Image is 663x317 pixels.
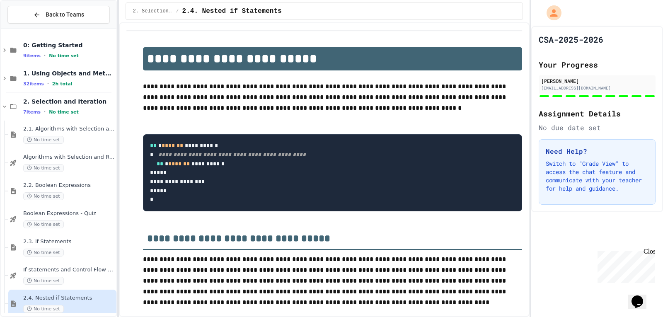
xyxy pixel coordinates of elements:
[538,3,564,22] div: My Account
[23,81,44,87] span: 32 items
[44,109,46,115] span: •
[46,10,84,19] span: Back to Teams
[23,305,64,313] span: No time set
[176,8,179,15] span: /
[49,53,79,58] span: No time set
[23,192,64,200] span: No time set
[23,220,64,228] span: No time set
[23,295,115,302] span: 2.4. Nested if Statements
[23,41,115,49] span: 0: Getting Started
[52,81,73,87] span: 2h total
[23,154,115,161] span: Algorithms with Selection and Repetition - Topic 2.1
[23,109,41,115] span: 7 items
[546,146,648,156] h3: Need Help?
[44,52,46,59] span: •
[23,70,115,77] span: 1. Using Objects and Methods
[23,136,64,144] span: No time set
[23,277,64,285] span: No time set
[23,182,115,189] span: 2.2. Boolean Expressions
[23,98,115,105] span: 2. Selection and Iteration
[539,59,656,70] h2: Your Progress
[594,248,655,283] iframe: chat widget
[541,77,653,85] div: [PERSON_NAME]
[628,284,655,309] iframe: chat widget
[3,3,57,53] div: Chat with us now!Close
[23,238,115,245] span: 2.3. if Statements
[23,164,64,172] span: No time set
[47,80,49,87] span: •
[539,34,603,45] h1: CSA-2025-2026
[23,249,64,257] span: No time set
[182,6,282,16] span: 2.4. Nested if Statements
[7,6,110,24] button: Back to Teams
[23,126,115,133] span: 2.1. Algorithms with Selection and Repetition
[541,85,653,91] div: [EMAIL_ADDRESS][DOMAIN_NAME]
[133,8,172,15] span: 2. Selection and Iteration
[23,210,115,217] span: Boolean Expressions - Quiz
[539,123,656,133] div: No due date set
[49,109,79,115] span: No time set
[23,53,41,58] span: 9 items
[546,160,648,193] p: Switch to "Grade View" to access the chat feature and communicate with your teacher for help and ...
[23,266,115,273] span: If statements and Control Flow - Quiz
[539,108,656,119] h2: Assignment Details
